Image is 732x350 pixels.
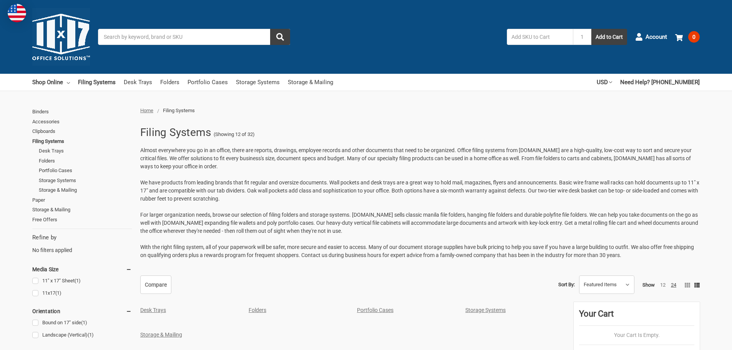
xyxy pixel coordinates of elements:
[357,307,393,313] a: Portfolio Cases
[39,185,132,195] a: Storage & Mailing
[646,33,667,41] span: Account
[32,74,70,91] a: Shop Online
[8,4,26,22] img: duty and tax information for United States
[249,307,266,313] a: Folders
[32,276,132,286] a: 11" x 17" Sheet
[78,74,116,91] a: Filing Systems
[236,74,280,91] a: Storage Systems
[188,74,228,91] a: Portfolio Cases
[163,108,195,113] span: Filing Systems
[140,243,700,259] p: With the right filing system, all of your paperwork will be safer, more secure and easier to acce...
[32,330,132,340] a: Landscape (Vertical)
[671,282,676,288] a: 24
[32,195,132,205] a: Paper
[55,290,61,296] span: (1)
[465,307,506,313] a: Storage Systems
[160,74,179,91] a: Folders
[39,146,132,156] a: Desk Trays
[140,108,153,113] a: Home
[140,211,700,235] p: For larger organization needs, browse our selection of filing folders and storage systems. [DOMAI...
[39,176,132,186] a: Storage Systems
[32,233,132,254] div: No filters applied
[688,31,700,43] span: 0
[214,131,255,138] span: (Showing 12 of 32)
[140,332,182,338] a: Storage & Mailing
[558,279,575,290] label: Sort By:
[507,29,573,45] input: Add SKU to Cart
[140,179,700,203] p: We have products from leading brands that fit regular and oversize documents. Wall pockets and de...
[32,215,132,225] a: Free Offers
[32,265,132,274] h5: Media Size
[39,166,132,176] a: Portfolio Cases
[124,74,152,91] a: Desk Trays
[140,123,211,143] h1: Filing Systems
[32,8,90,66] img: 11x17.com
[39,156,132,166] a: Folders
[140,275,171,294] a: Compare
[140,146,700,171] p: Almost everywhere you go in an office, there are reports, drawings, employee records and other do...
[620,74,700,91] a: Need Help? [PHONE_NUMBER]
[32,136,132,146] a: Filing Systems
[635,27,667,47] a: Account
[32,318,132,328] a: Bound on 17" side
[32,117,132,127] a: Accessories
[32,205,132,215] a: Storage & Mailing
[32,307,132,316] h5: Orientation
[288,74,333,91] a: Storage & Mailing
[81,320,87,325] span: (1)
[642,282,655,288] span: Show
[591,29,627,45] button: Add to Cart
[32,233,132,242] h5: Refine by
[98,29,290,45] input: Search by keyword, brand or SKU
[140,307,166,313] a: Desk Trays
[32,107,132,117] a: Binders
[88,332,94,338] span: (1)
[32,288,132,299] a: 11x17
[32,126,132,136] a: Clipboards
[75,278,81,284] span: (1)
[597,74,612,91] a: USD
[675,27,700,47] a: 0
[660,282,666,288] a: 12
